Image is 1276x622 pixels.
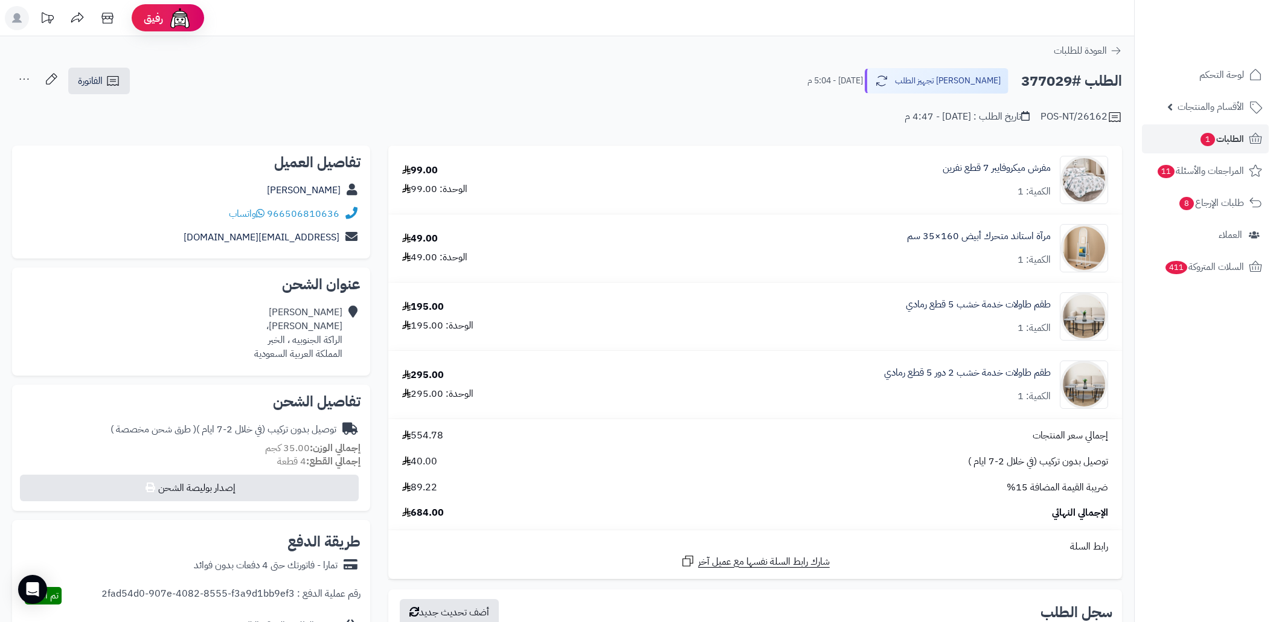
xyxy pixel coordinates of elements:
[1199,66,1244,83] span: لوحة التحكم
[681,554,830,569] a: شارك رابط السلة نفسها مع عميل آخر
[865,68,1008,94] button: [PERSON_NAME] تجهيز الطلب
[807,75,863,87] small: [DATE] - 5:04 م
[402,251,467,265] div: الوحدة: 49.00
[1164,258,1244,275] span: السلات المتروكة
[1178,98,1244,115] span: الأقسام والمنتجات
[22,394,361,409] h2: تفاصيل الشحن
[1033,429,1108,443] span: إجمالي سعر المنتجات
[265,441,361,455] small: 35.00 كجم
[1179,197,1194,210] span: 8
[1007,481,1108,495] span: ضريبة القيمة المضافة 15%
[1040,605,1112,620] h3: سجل الطلب
[1142,124,1269,153] a: الطلبات1
[254,306,342,361] div: [PERSON_NAME] [PERSON_NAME]، الراكة الجنوبيه ، الخبر المملكة العربية السعودية
[402,387,473,401] div: الوحدة: 295.00
[277,454,361,469] small: 4 قطعة
[393,540,1117,554] div: رابط السلة
[402,232,438,246] div: 49.00
[310,441,361,455] strong: إجمالي الوزن:
[1199,130,1244,147] span: الطلبات
[1156,162,1244,179] span: المراجعات والأسئلة
[267,207,339,221] a: 966506810636
[1201,133,1215,146] span: 1
[1060,224,1108,272] img: 1753188266-1-90x90.jpg
[1018,185,1051,199] div: الكمية: 1
[68,68,130,94] a: الفاتورة
[1165,261,1187,274] span: 411
[1158,165,1175,178] span: 11
[1052,506,1108,520] span: الإجمالي النهائي
[1142,156,1269,185] a: المراجعات والأسئلة11
[101,587,361,604] div: رقم عملية الدفع : 2fad54d0-907e-4082-8555-f3a9d1bb9ef3
[22,155,361,170] h2: تفاصيل العميل
[906,298,1051,312] a: طقم طاولات خدمة خشب 5 قطع رمادي
[402,368,444,382] div: 295.00
[267,183,341,197] a: [PERSON_NAME]
[907,229,1051,243] a: مرآة استاند متحرك أبيض 160×35 سم
[168,6,192,30] img: ai-face.png
[18,575,47,604] div: Open Intercom Messenger
[884,366,1051,380] a: طقم طاولات خدمة خشب 2 دور 5 قطع رمادي
[1142,188,1269,217] a: طلبات الإرجاع8
[1018,253,1051,267] div: الكمية: 1
[402,429,443,443] span: 554.78
[184,230,339,245] a: [EMAIL_ADDRESS][DOMAIN_NAME]
[402,481,437,495] span: 89.22
[1178,194,1244,211] span: طلبات الإرجاع
[78,74,103,88] span: الفاتورة
[1142,252,1269,281] a: السلات المتروكة411
[968,455,1108,469] span: توصيل بدون تركيب (في خلال 2-7 ايام )
[402,319,473,333] div: الوحدة: 195.00
[306,454,361,469] strong: إجمالي القطع:
[22,277,361,292] h2: عنوان الشحن
[1021,69,1122,94] h2: الطلب #377029
[905,110,1030,124] div: تاريخ الطلب : [DATE] - 4:47 م
[1054,43,1107,58] span: العودة للطلبات
[1142,220,1269,249] a: العملاء
[20,475,359,501] button: إصدار بوليصة الشحن
[111,423,336,437] div: توصيل بدون تركيب (في خلال 2-7 ايام )
[698,555,830,569] span: شارك رابط السلة نفسها مع عميل آخر
[402,164,438,178] div: 99.00
[1054,43,1122,58] a: العودة للطلبات
[1018,390,1051,403] div: الكمية: 1
[229,207,264,221] a: واتساب
[943,161,1051,175] a: مفرش ميكروفايبر 7 قطع نفرين
[32,6,62,33] a: تحديثات المنصة
[1060,156,1108,204] img: 1752907301-1-90x90.jpg
[111,422,196,437] span: ( طرق شحن مخصصة )
[1040,110,1122,124] div: POS-NT/26162
[402,455,437,469] span: 40.00
[1018,321,1051,335] div: الكمية: 1
[1060,292,1108,341] img: 1756381667-1-90x90.jpg
[1142,60,1269,89] a: لوحة التحكم
[402,182,467,196] div: الوحدة: 99.00
[402,506,444,520] span: 684.00
[287,534,361,549] h2: طريقة الدفع
[194,559,338,572] div: تمارا - فاتورتك حتى 4 دفعات بدون فوائد
[1060,361,1108,409] img: 1756382889-1-90x90.jpg
[1219,226,1242,243] span: العملاء
[144,11,163,25] span: رفيق
[402,300,444,314] div: 195.00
